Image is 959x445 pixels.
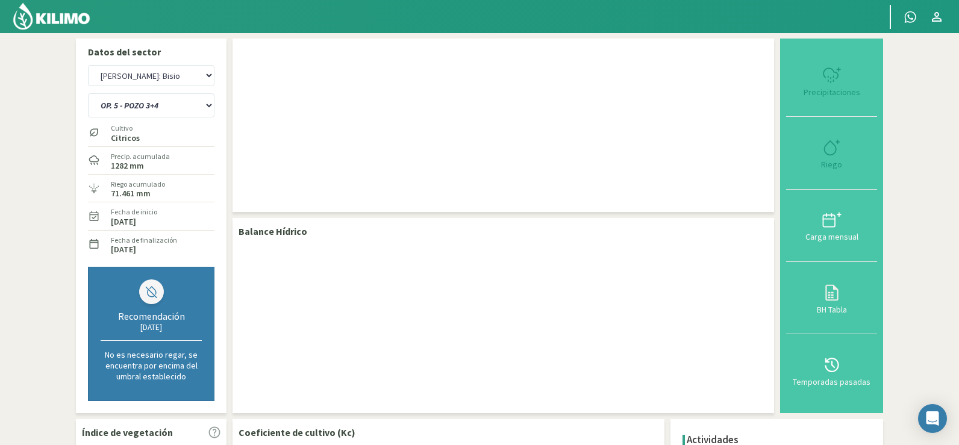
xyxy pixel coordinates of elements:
[111,162,144,170] label: 1282 mm
[111,190,151,198] label: 71.461 mm
[101,322,202,332] div: [DATE]
[101,310,202,322] div: Recomendación
[790,305,873,314] div: BH Tabla
[790,378,873,386] div: Temporadas pasadas
[239,425,355,440] p: Coeficiente de cultivo (Kc)
[111,134,140,142] label: Citricos
[786,45,877,117] button: Precipitaciones
[786,190,877,262] button: Carga mensual
[101,349,202,382] p: No es necesario regar, se encuentra por encima del umbral establecido
[12,2,91,31] img: Kilimo
[111,123,140,134] label: Cultivo
[790,160,873,169] div: Riego
[786,117,877,189] button: Riego
[111,235,177,246] label: Fecha de finalización
[790,232,873,241] div: Carga mensual
[88,45,214,59] p: Datos del sector
[790,88,873,96] div: Precipitaciones
[111,179,165,190] label: Riego acumulado
[111,246,136,254] label: [DATE]
[82,425,173,440] p: Índice de vegetación
[111,151,170,162] label: Precip. acumulada
[786,262,877,334] button: BH Tabla
[918,404,947,433] div: Open Intercom Messenger
[786,334,877,406] button: Temporadas pasadas
[111,218,136,226] label: [DATE]
[239,224,307,238] p: Balance Hídrico
[111,207,157,217] label: Fecha de inicio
